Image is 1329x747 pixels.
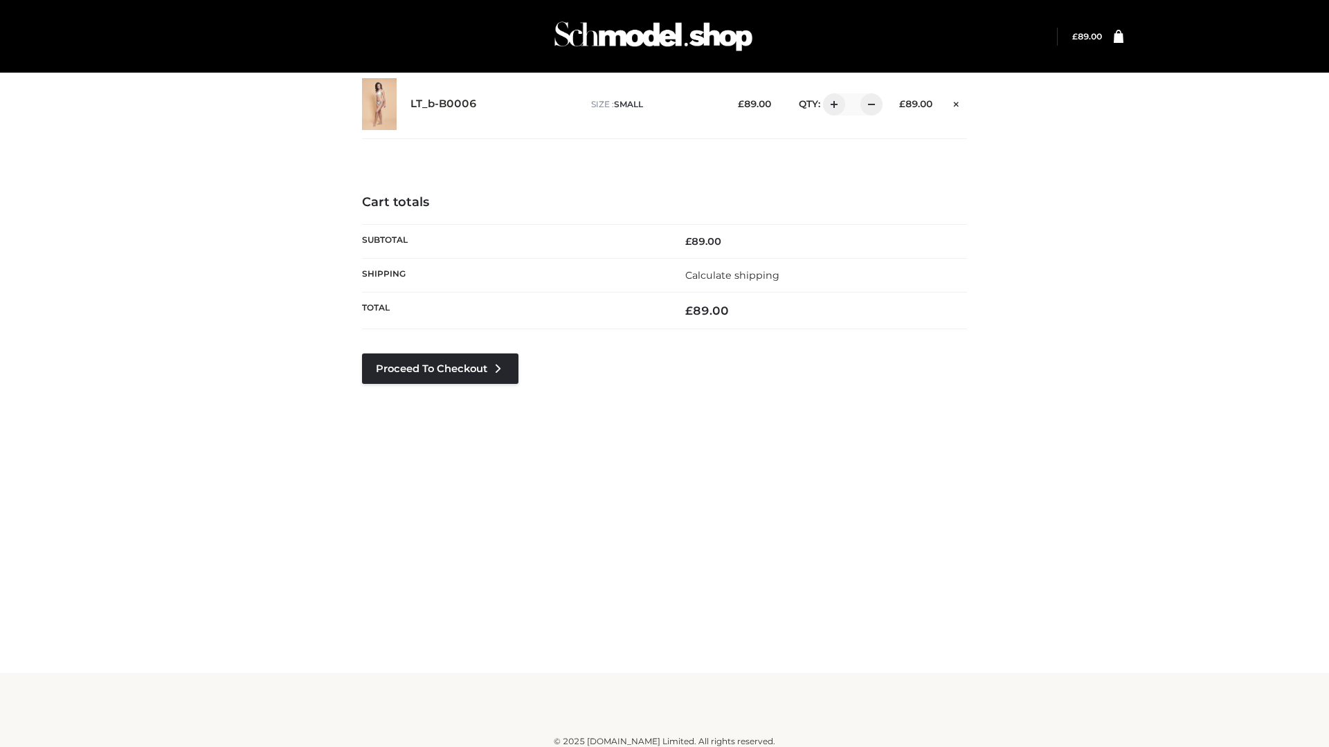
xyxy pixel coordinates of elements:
span: £ [685,235,691,248]
bdi: 89.00 [899,98,932,109]
span: £ [738,98,744,109]
bdi: 89.00 [685,235,721,248]
p: size : [591,98,716,111]
div: QTY: [785,93,878,116]
img: LT_b-B0006 - SMALL [362,78,397,130]
th: Subtotal [362,224,664,258]
span: £ [1072,31,1078,41]
h4: Cart totals [362,195,967,210]
a: LT_b-B0006 [410,98,477,111]
a: Proceed to Checkout [362,353,518,384]
bdi: 89.00 [738,98,771,109]
a: Remove this item [946,93,967,111]
span: £ [685,304,693,317]
span: SMALL [614,99,643,109]
bdi: 89.00 [685,304,729,317]
a: £89.00 [1072,31,1102,41]
th: Shipping [362,258,664,292]
span: £ [899,98,905,109]
img: Schmodel Admin 964 [550,9,757,64]
th: Total [362,293,664,329]
a: Calculate shipping [685,269,779,282]
bdi: 89.00 [1072,31,1102,41]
